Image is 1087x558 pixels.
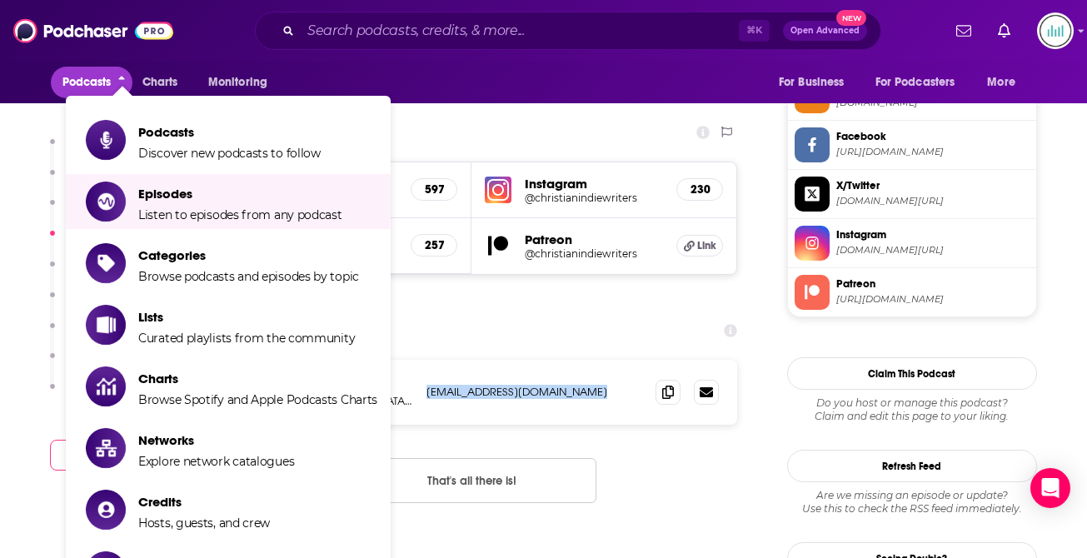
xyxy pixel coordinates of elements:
a: X/Twitter[DOMAIN_NAME][URL] [795,177,1030,212]
a: Charts [132,67,188,98]
a: Link [676,235,723,257]
span: Open Advanced [790,27,860,35]
span: Explore network catalogues [138,454,294,469]
div: Claim and edit this page to your liking. [787,396,1037,423]
button: close menu [51,67,133,98]
span: twitter.com/ChristIndieWrit [836,195,1030,207]
span: Patreon [836,277,1030,291]
button: open menu [767,67,865,98]
a: Facebook[URL][DOMAIN_NAME] [795,127,1030,162]
span: New [836,10,866,26]
span: Browse podcasts and episodes by topic [138,269,359,284]
span: Listen to episodes from any podcast [138,207,342,222]
div: Are we missing an episode or update? Use this to check the RSS feed immediately. [787,489,1037,516]
a: Instagram[DOMAIN_NAME][URL] [795,226,1030,261]
span: Categories [138,247,359,263]
a: Show notifications dropdown [991,17,1017,45]
span: https://www.patreon.com/christianindiewriters [836,293,1030,306]
span: Episodes [138,186,342,202]
input: Search podcasts, credits, & more... [301,17,739,44]
span: Logged in as podglomerate [1037,12,1074,49]
span: feeds.buzzsprout.com [836,97,1030,109]
span: ⌘ K [739,20,770,42]
button: Rate Card [50,286,130,317]
div: Search podcasts, credits, & more... [255,12,881,50]
h5: Patreon [525,232,663,247]
span: Lists [138,309,355,325]
span: More [987,71,1015,94]
button: Details [50,348,110,379]
button: Reach & Audience [50,133,181,164]
span: Hosts, guests, and crew [138,516,270,531]
span: Do you host or manage this podcast? [787,396,1037,410]
a: Show notifications dropdown [950,17,978,45]
a: @christianindiewriters [525,192,663,204]
span: Link [697,239,716,252]
button: Contacts [50,225,124,256]
span: Monitoring [208,71,267,94]
img: Podchaser - Follow, Share and Rate Podcasts [13,15,173,47]
button: Open AdvancedNew [783,21,867,41]
span: https://www.facebook.com/ChristianIndieWriters [836,146,1030,158]
button: open menu [865,67,980,98]
p: [EMAIL_ADDRESS][DOMAIN_NAME] [426,385,643,399]
span: Networks [138,432,294,448]
button: Refresh Feed [787,450,1037,482]
button: Social [50,195,106,226]
img: iconImage [485,177,511,203]
span: Discover new podcasts to follow [138,146,321,161]
button: Sponsors [50,317,123,348]
span: Charts [138,371,377,386]
button: open menu [975,67,1036,98]
span: Credits [138,494,270,510]
span: Instagram [836,227,1030,242]
span: Facebook [836,129,1030,144]
h5: Instagram [525,176,663,192]
button: Claim This Podcast [787,357,1037,390]
span: For Business [779,71,845,94]
span: Curated playlists from the community [138,331,355,346]
h5: 230 [691,182,709,197]
button: Contact Podcast [50,440,181,471]
button: Similar [50,378,109,409]
img: User Profile [1037,12,1074,49]
span: Podcasts [62,71,112,94]
button: open menu [197,67,289,98]
span: For Podcasters [875,71,955,94]
button: Nothing here. [347,458,596,503]
button: Show profile menu [1037,12,1074,49]
a: @christianindiewriters [525,247,663,260]
span: X/Twitter [836,178,1030,193]
span: Browse Spotify and Apple Podcasts Charts [138,392,377,407]
div: Open Intercom Messenger [1030,468,1070,508]
span: instagram.com/christianindiewriters [836,244,1030,257]
button: Charts [50,256,108,286]
span: Podcasts [138,124,321,140]
span: Charts [142,71,178,94]
button: Content [50,164,117,195]
a: Patreon[URL][DOMAIN_NAME] [795,275,1030,310]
